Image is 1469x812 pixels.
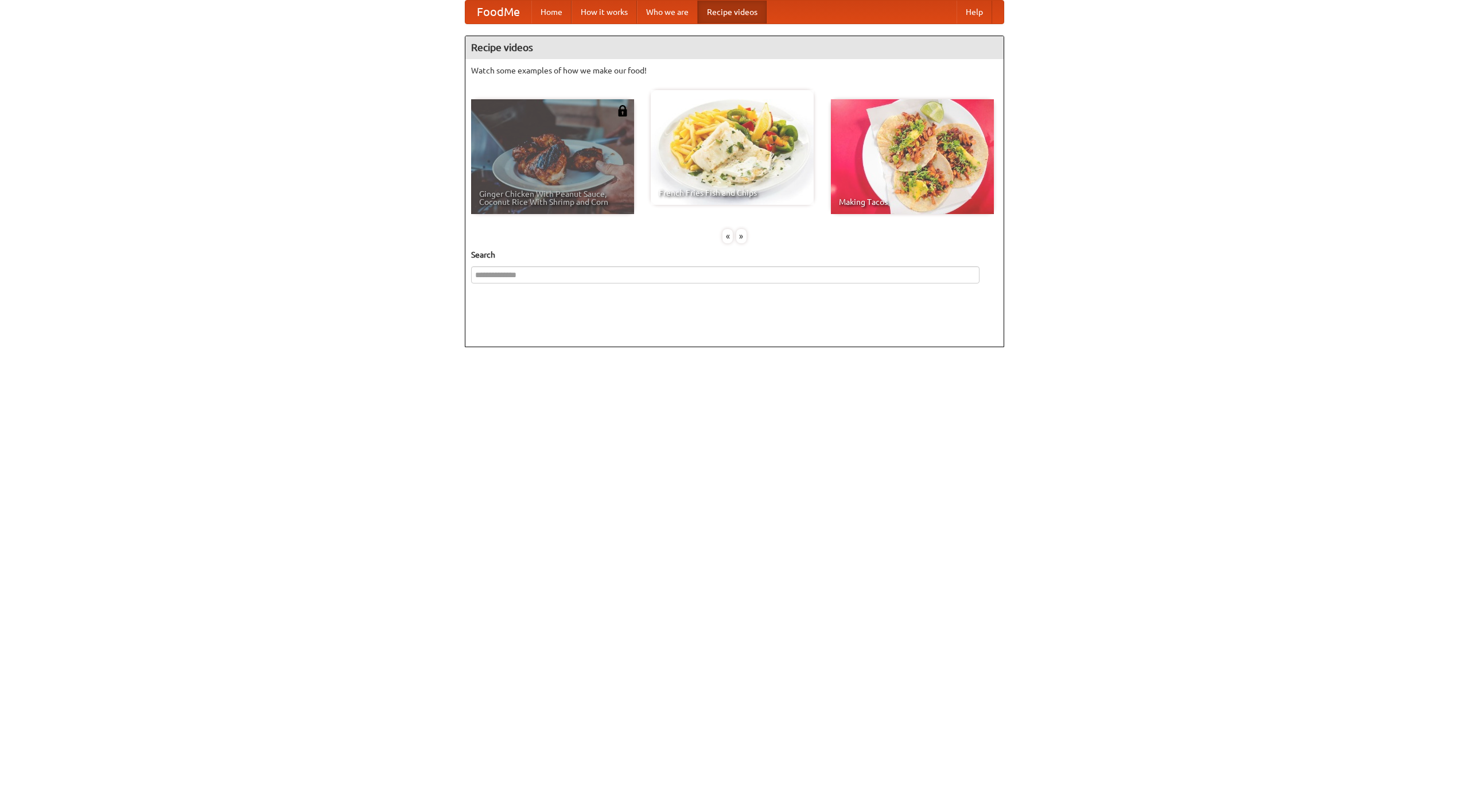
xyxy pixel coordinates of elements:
h5: Search [471,249,998,261]
span: Making Tacos [839,198,986,206]
a: Making Tacos [831,99,994,214]
h4: Recipe videos [465,36,1004,59]
p: Watch some examples of how we make our food! [471,65,998,76]
img: 483408.png [617,105,628,116]
a: Home [531,1,572,24]
div: » [736,229,747,243]
span: French Fries Fish and Chips [659,189,806,197]
a: French Fries Fish and Chips [651,90,814,205]
div: « [722,229,733,243]
a: How it works [572,1,637,24]
a: Who we are [637,1,698,24]
a: Help [957,1,992,24]
a: FoodMe [465,1,531,24]
a: Recipe videos [698,1,767,24]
